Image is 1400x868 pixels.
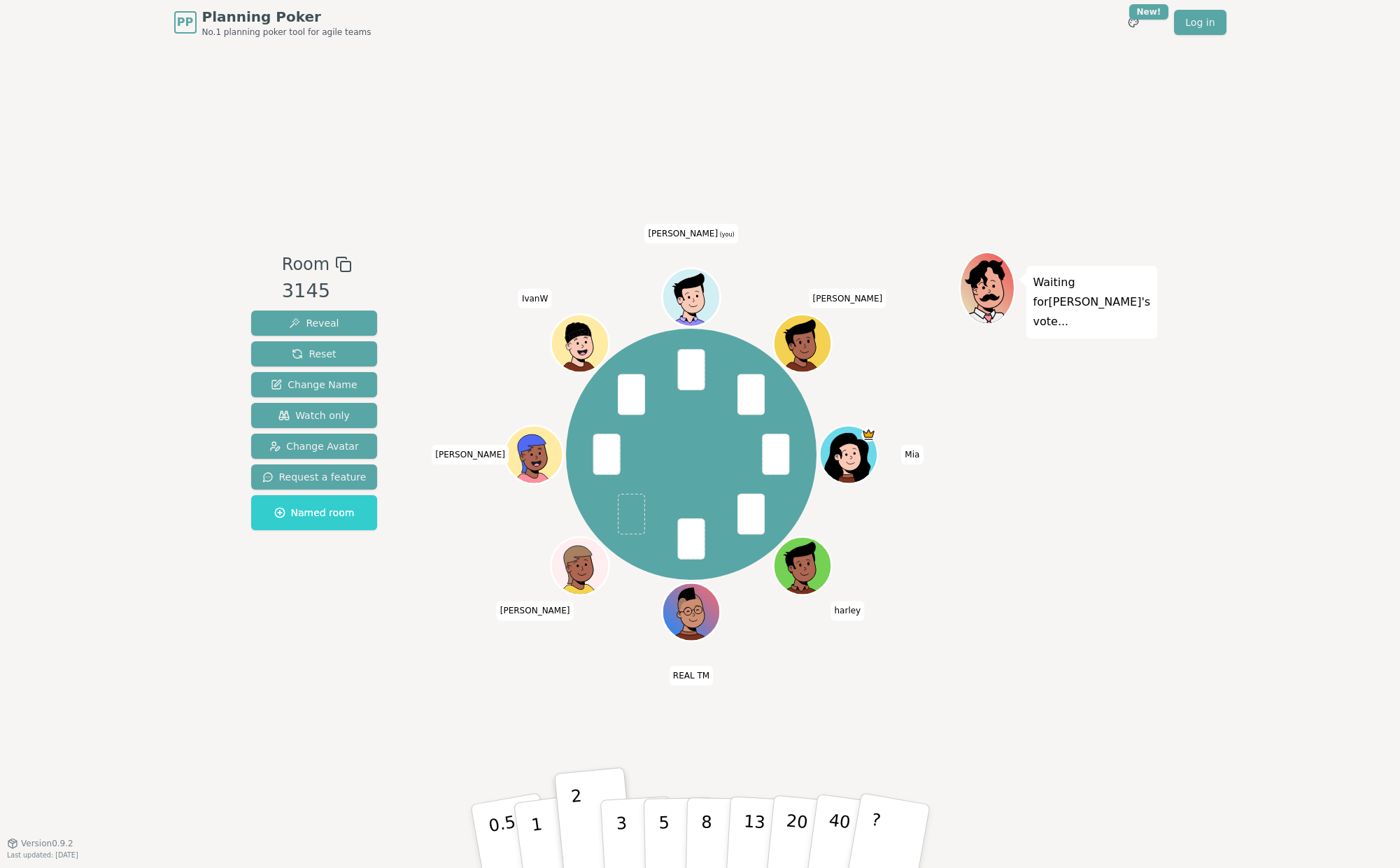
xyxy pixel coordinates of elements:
[861,427,876,442] span: Mia is the host
[1129,4,1169,20] div: New!
[251,464,378,490] button: Request a feature
[251,372,378,397] button: Change Name
[831,601,865,620] span: Click to change your name
[177,14,193,31] span: PP
[7,851,78,859] span: Last updated: [DATE]
[269,439,359,453] span: Change Avatar
[7,838,73,849] button: Version0.9.2
[670,666,713,685] span: Click to change your name
[1174,10,1226,35] a: Log in
[570,786,588,862] p: 2
[664,270,719,325] button: Click to change your avatar
[497,601,574,620] span: Click to change your name
[901,445,923,464] span: Click to change your name
[289,316,339,330] span: Reveal
[274,506,355,520] span: Named room
[282,252,330,277] span: Room
[271,378,357,392] span: Change Name
[282,277,352,306] div: 3145
[518,289,551,308] span: Click to change your name
[262,470,367,484] span: Request a feature
[1033,273,1151,332] p: Waiting for [PERSON_NAME] 's vote...
[718,232,735,238] span: (you)
[809,289,886,308] span: Click to change your name
[432,445,509,464] span: Click to change your name
[292,347,336,361] span: Reset
[202,7,372,27] span: Planning Poker
[251,341,378,367] button: Reset
[1121,10,1146,35] button: New!
[278,408,350,422] span: Watch only
[202,27,372,38] span: No.1 planning poker tool for agile teams
[251,495,378,530] button: Named room
[644,224,737,243] span: Click to change your name
[174,7,372,38] a: PPPlanning PokerNo.1 planning poker tool for agile teams
[21,838,73,849] span: Version 0.9.2
[251,434,378,459] button: Change Avatar
[251,311,378,336] button: Reveal
[251,403,378,428] button: Watch only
